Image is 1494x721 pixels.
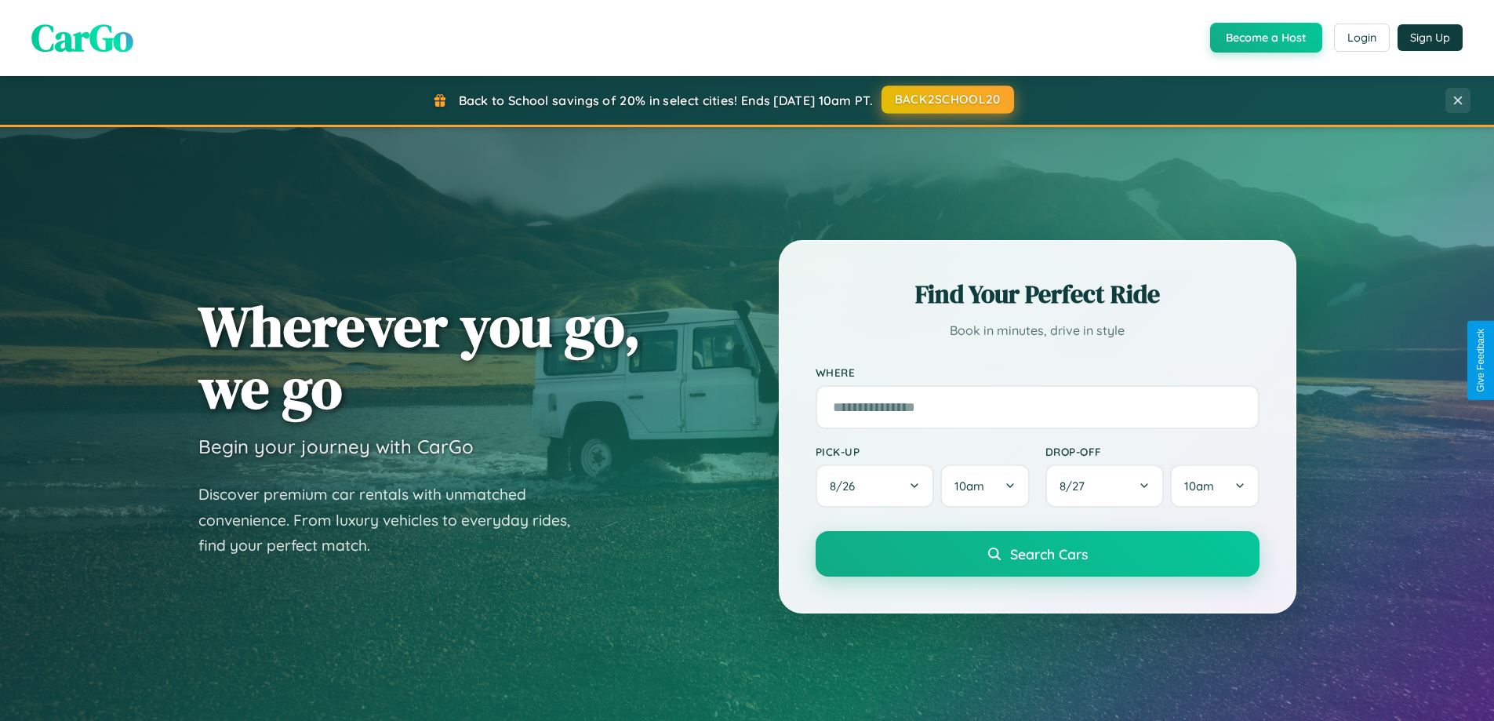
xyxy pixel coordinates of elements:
span: 8 / 27 [1060,479,1092,493]
button: 8/27 [1045,464,1165,508]
h2: Find Your Perfect Ride [816,277,1260,311]
div: Give Feedback [1475,329,1486,392]
label: Drop-off [1045,445,1260,458]
button: Login [1334,24,1390,52]
h3: Begin your journey with CarGo [198,435,474,458]
button: Sign Up [1398,24,1463,51]
button: 10am [1170,464,1259,508]
button: Search Cars [816,531,1260,577]
p: Discover premium car rentals with unmatched convenience. From luxury vehicles to everyday rides, ... [198,482,591,559]
span: CarGo [31,12,133,64]
label: Where [816,366,1260,379]
button: 8/26 [816,464,935,508]
h1: Wherever you go, we go [198,295,641,419]
p: Book in minutes, drive in style [816,319,1260,342]
span: 10am [954,479,984,493]
span: Search Cars [1010,545,1088,563]
button: BACK2SCHOOL20 [881,86,1014,114]
span: Back to School savings of 20% in select cities! Ends [DATE] 10am PT. [459,93,873,108]
span: 8 / 26 [830,479,863,493]
label: Pick-up [816,445,1030,458]
button: 10am [940,464,1029,508]
span: 10am [1184,479,1214,493]
button: Become a Host [1210,23,1322,53]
